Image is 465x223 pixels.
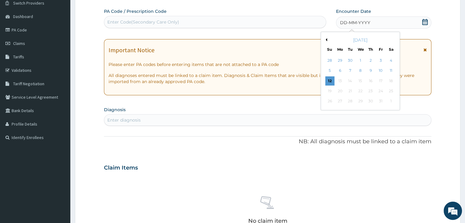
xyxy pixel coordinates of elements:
[358,47,363,52] div: We
[345,76,355,86] div: Not available Tuesday, October 14th, 2025
[378,47,383,52] div: Fr
[13,14,33,19] span: Dashboard
[356,56,365,65] div: Choose Wednesday, October 1st, 2025
[389,47,394,52] div: Sa
[107,117,141,123] div: Enter diagnosis
[345,56,355,65] div: Choose Tuesday, September 30th, 2025
[11,31,25,46] img: d_794563401_company_1708531726252_794563401
[13,54,24,60] span: Tariffs
[325,56,396,107] div: month 2025-10
[348,47,353,52] div: Tu
[13,81,44,86] span: Tariff Negotiation
[104,165,138,171] h3: Claim Items
[104,8,167,14] label: PA Code / Prescription Code
[345,97,355,106] div: Not available Tuesday, October 28th, 2025
[104,138,431,146] p: NB: All diagnosis must be linked to a claim item
[386,76,396,86] div: Not available Saturday, October 18th, 2025
[325,66,334,75] div: Choose Sunday, October 5th, 2025
[325,76,334,86] div: Choose Sunday, October 12th, 2025
[325,86,334,96] div: Not available Sunday, October 19th, 2025
[13,0,44,6] span: Switch Providers
[376,56,385,65] div: Choose Friday, October 3rd, 2025
[13,41,25,46] span: Claims
[323,37,397,43] div: [DATE]
[325,97,334,106] div: Not available Sunday, October 26th, 2025
[109,61,426,68] p: Please enter PA codes before entering items that are not attached to a PA code
[386,97,396,106] div: Not available Saturday, November 1st, 2025
[35,71,84,132] span: We're online!
[324,38,327,41] button: Previous Month
[356,86,365,96] div: Not available Wednesday, October 22nd, 2025
[368,47,373,52] div: Th
[376,86,385,96] div: Not available Friday, October 24th, 2025
[340,20,370,26] span: DD-MM-YYYY
[337,47,342,52] div: Mo
[109,47,154,53] h1: Important Notice
[327,47,332,52] div: Su
[376,76,385,86] div: Not available Friday, October 17th, 2025
[335,86,345,96] div: Not available Monday, October 20th, 2025
[104,107,126,113] label: Diagnosis
[356,66,365,75] div: Choose Wednesday, October 8th, 2025
[376,66,385,75] div: Choose Friday, October 10th, 2025
[366,56,375,65] div: Choose Thursday, October 2nd, 2025
[336,8,371,14] label: Encounter Date
[335,97,345,106] div: Not available Monday, October 27th, 2025
[100,3,115,18] div: Minimize live chat window
[386,66,396,75] div: Choose Saturday, October 11th, 2025
[366,97,375,106] div: Not available Thursday, October 30th, 2025
[366,86,375,96] div: Not available Thursday, October 23rd, 2025
[325,56,334,65] div: Choose Sunday, September 28th, 2025
[32,34,103,42] div: Chat with us now
[366,76,375,86] div: Not available Thursday, October 16th, 2025
[345,86,355,96] div: Not available Tuesday, October 21st, 2025
[356,76,365,86] div: Not available Wednesday, October 15th, 2025
[386,56,396,65] div: Choose Saturday, October 4th, 2025
[386,86,396,96] div: Not available Saturday, October 25th, 2025
[376,97,385,106] div: Not available Friday, October 31st, 2025
[109,72,426,85] p: All diagnoses entered must be linked to a claim item. Diagnosis & Claim Items that are visible bu...
[345,66,355,75] div: Choose Tuesday, October 7th, 2025
[335,66,345,75] div: Choose Monday, October 6th, 2025
[366,66,375,75] div: Choose Thursday, October 9th, 2025
[3,154,116,175] textarea: Type your message and hit 'Enter'
[335,76,345,86] div: Not available Monday, October 13th, 2025
[356,97,365,106] div: Not available Wednesday, October 29th, 2025
[107,19,179,25] div: Enter Code(Secondary Care Only)
[335,56,345,65] div: Choose Monday, September 29th, 2025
